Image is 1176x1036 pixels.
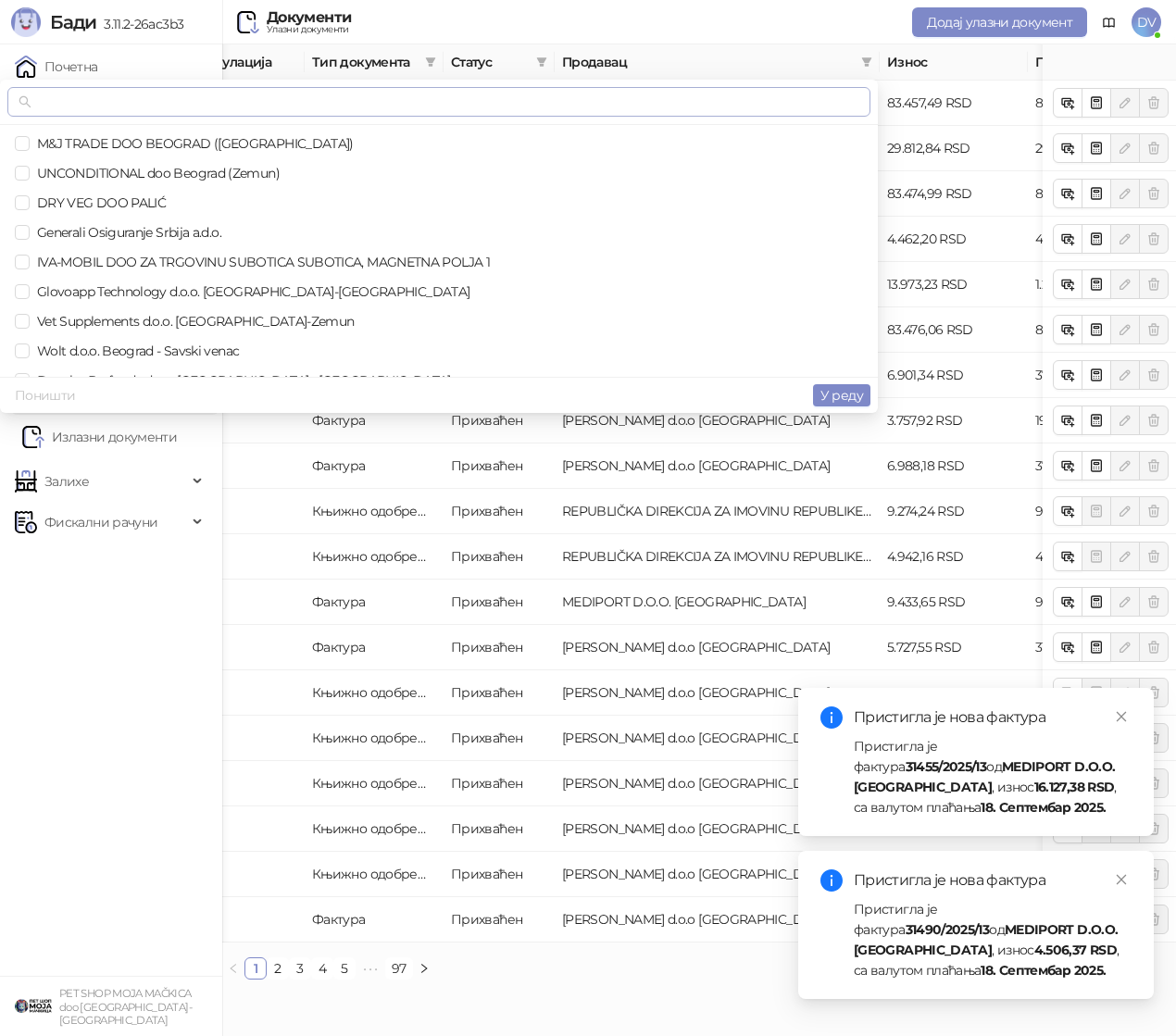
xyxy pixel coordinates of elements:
[305,761,444,806] td: Књижно одобрење
[312,958,332,979] a: 4
[222,957,244,980] li: Претходна страна
[1028,670,1176,716] td: 520,32 RSD
[820,869,843,892] span: info-circle
[290,958,310,979] a: 3
[555,625,880,670] td: Marlo Farma d.o.o BEOGRAD
[854,706,1132,729] div: Пристигла је нова фактура
[50,11,96,33] span: Бади
[880,217,1028,262] td: 4.462,20 RSD
[820,706,843,729] span: info-circle
[880,171,1028,217] td: 83.474,99 RSD
[562,52,854,72] span: Продавац
[1115,710,1128,723] span: close
[981,799,1106,816] strong: 18. Септембар 2025.
[555,806,880,852] td: Marlo Farma d.o.o BEOGRAD
[555,761,880,806] td: Marlo Farma d.o.o BEOGRAD
[927,14,1072,31] span: Додај улазни документ
[854,899,1132,980] div: Пристигла је фактура од , износ , са валутом плаћања
[880,443,1028,489] td: 6.988,18 RSD
[1028,126,1176,171] td: 29.812,84 RSD
[1028,353,1176,398] td: 371,04 RSD
[444,716,555,761] td: Прихваћен
[444,489,555,534] td: Прихваћен
[880,534,1028,580] td: 4.942,16 RSD
[356,957,385,980] li: Следећих 5 Страна
[19,95,31,108] span: search
[305,534,444,580] td: Књижно одобрење
[444,580,555,625] td: Прихваћен
[244,957,267,980] li: 1
[444,443,555,489] td: Прихваћен
[44,463,89,500] span: Залихе
[444,761,555,806] td: Прихваћен
[305,443,444,489] td: Фактура
[880,44,1028,81] th: Износ
[305,580,444,625] td: Фактура
[854,736,1132,818] div: Пристигла је фактура од , износ , са валутом плаћања
[305,489,444,534] td: Књижно одобрење
[334,958,355,979] a: 5
[555,44,880,81] th: Продавац
[1028,171,1176,217] td: 83.474,99 RSD
[305,44,444,81] th: Тип документа
[861,56,872,68] span: filter
[444,806,555,852] td: Прихваћен
[880,262,1028,307] td: 13.973,23 RSD
[1095,7,1124,37] a: Документација
[305,398,444,443] td: Фактура
[1028,44,1176,81] th: Преостало
[267,25,351,34] div: Улазни документи
[1034,942,1117,958] strong: 4.506,37 RSD
[184,44,305,81] th: Калкулација
[981,962,1106,979] strong: 18. Септембар 2025.
[536,56,547,68] span: filter
[555,716,880,761] td: Marlo Farma d.o.o BEOGRAD
[912,7,1087,37] button: Додај улазни документ
[30,165,280,181] span: UNCONDITIONAL doo Beograd (Zemun)
[1028,217,1176,262] td: 4.462,20 RSD
[268,958,288,979] a: 2
[30,224,221,241] span: Generali Osiguranje Srbija a.d.o.
[267,10,351,25] div: Документи
[555,489,880,534] td: REPUBLIČKA DIREKCIJA ZA IMOVINU REPUBLIKE SRBIJE
[555,852,880,897] td: Marlo Farma d.o.o BEOGRAD
[880,398,1028,443] td: 3.757,92 RSD
[305,625,444,670] td: Фактура
[30,313,355,330] span: Vet Supplements d.o.o. [GEOGRAPHIC_DATA]-Zemun
[880,126,1028,171] td: 29.812,84 RSD
[880,625,1028,670] td: 5.727,55 RSD
[267,957,289,980] li: 2
[1028,489,1176,534] td: 9.274,24 RSD
[311,957,333,980] li: 4
[555,534,880,580] td: REPUBLIČKA DIREKCIJA ZA IMOVINU REPUBLIKE SRBIJE
[305,852,444,897] td: Књижно одобрење
[30,135,354,152] span: M&J TRADE DOO BEOGRAD ([GEOGRAPHIC_DATA])
[15,988,52,1025] img: 64x64-companyLogo-9f44b8df-f022-41eb-b7d6-300ad218de09.png
[44,504,157,541] span: Фискални рачуни
[413,957,435,980] button: right
[880,353,1028,398] td: 6.901,34 RSD
[880,670,1028,716] td: 520,32 RSD
[451,52,529,72] span: Статус
[30,254,490,270] span: IVA-MOBIL DOO ZA TRGOVINU SUBOTICA SUBOTICA, MAGNETNA POLJA 1
[413,957,435,980] li: Следећа страна
[555,580,880,625] td: MEDIPORT D.O.O. BEOGRAD
[30,283,469,300] span: Glovoapp Technology d.o.o. [GEOGRAPHIC_DATA]-[GEOGRAPHIC_DATA]
[11,7,41,37] img: Logo
[1111,706,1132,727] a: Close
[385,957,413,980] li: 97
[305,716,444,761] td: Књижно одобрење
[444,398,555,443] td: Прихваћен
[96,16,183,32] span: 3.11.2-26ac3b3
[333,957,356,980] li: 5
[1111,869,1132,890] a: Close
[22,418,177,456] a: Излазни документи
[425,56,436,68] span: filter
[444,625,555,670] td: Прихваћен
[59,987,192,1027] small: PET SHOP MOJA MAČKICA doo [GEOGRAPHIC_DATA]-[GEOGRAPHIC_DATA]
[555,670,880,716] td: Marlo Farma d.o.o BEOGRAD
[305,806,444,852] td: Књижно одобрење
[880,489,1028,534] td: 9.274,24 RSD
[555,398,880,443] td: Marlo Farma d.o.o BEOGRAD
[880,81,1028,126] td: 83.457,49 RSD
